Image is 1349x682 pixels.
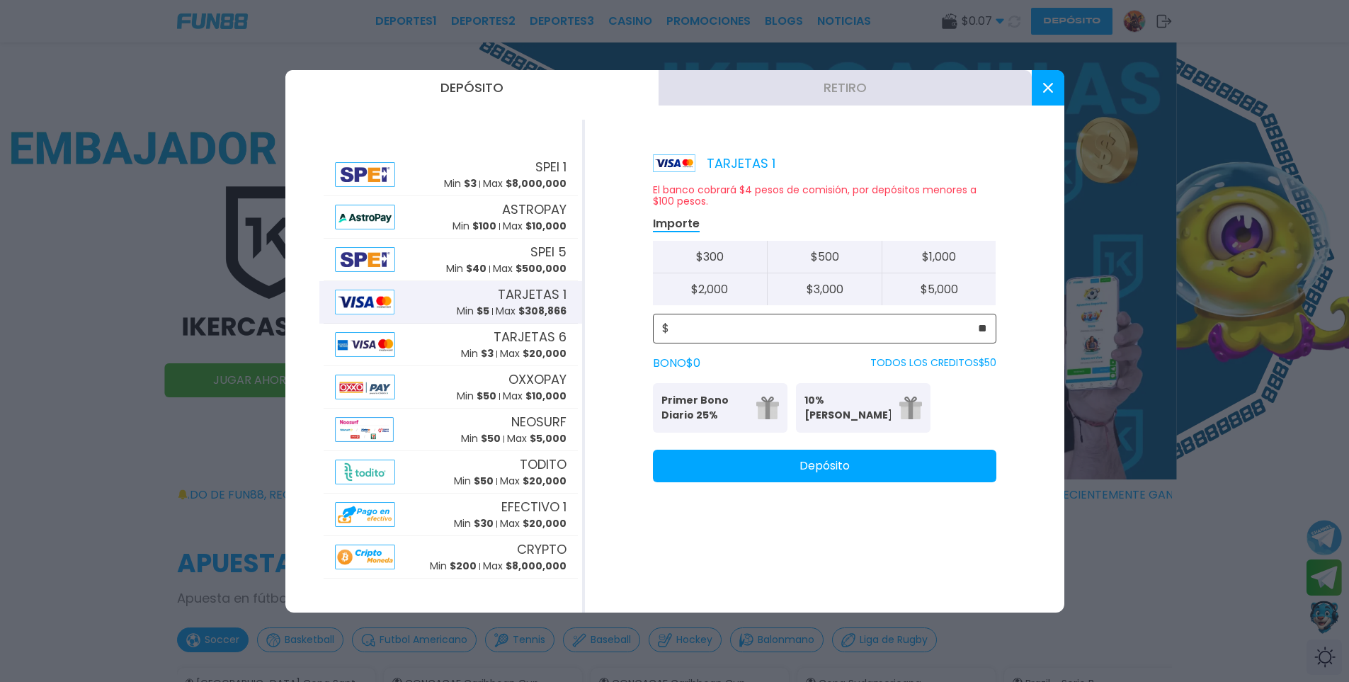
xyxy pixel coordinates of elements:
[653,154,695,172] img: Platform Logo
[516,261,567,275] span: $ 500,000
[464,176,477,191] span: $ 3
[335,502,396,527] img: Alipay
[525,219,567,233] span: $ 10,000
[285,70,659,106] button: Depósito
[756,397,779,419] img: gift
[661,393,748,423] p: Primer Bono Diario 25%
[319,281,582,324] button: AlipayTARJETAS 1Min $5Max $308,866
[493,261,567,276] p: Max
[319,536,582,579] button: AlipayCRYPTOMin $200Max $8,000,000
[767,273,882,305] button: $3,000
[882,273,996,305] button: $5,000
[796,383,930,433] button: 10% [PERSON_NAME]
[870,356,996,370] p: TODOS LOS CREDITOS $ 50
[319,494,582,536] button: AlipayEFECTIVO 1Min $30Max $20,000
[461,346,494,361] p: Min
[481,431,501,445] span: $ 50
[454,474,494,489] p: Min
[530,431,567,445] span: $ 5,000
[506,176,567,191] span: $ 8,000,000
[335,460,396,484] img: Alipay
[523,516,567,530] span: $ 20,000
[653,355,700,372] label: BONO $ 0
[653,241,768,273] button: $300
[525,389,567,403] span: $ 10,000
[804,393,891,423] p: 10% [PERSON_NAME]
[335,162,396,187] img: Alipay
[477,304,489,318] span: $ 5
[503,389,567,404] p: Max
[500,474,567,489] p: Max
[511,412,567,431] span: NEOSURF
[530,242,567,261] span: SPEI 5
[659,70,1032,106] button: Retiro
[319,451,582,494] button: AlipayTODITOMin $50Max $20,000
[767,241,882,273] button: $500
[446,261,486,276] p: Min
[335,205,396,229] img: Alipay
[653,273,768,305] button: $2,000
[535,157,567,176] span: SPEI 1
[501,497,567,516] span: EFECTIVO 1
[506,559,567,573] span: $ 8,000,000
[466,261,486,275] span: $ 40
[319,154,582,196] button: AlipaySPEI 1Min $3Max $8,000,000
[653,184,996,207] p: El banco cobrará $4 pesos de comisión, por depósitos menores a $100 pesos.
[500,516,567,531] p: Max
[899,397,922,419] img: gift
[319,239,582,281] button: AlipaySPEI 5Min $40Max $500,000
[430,559,477,574] p: Min
[450,559,477,573] span: $ 200
[494,327,567,346] span: TARJETAS 6
[444,176,477,191] p: Min
[882,241,996,273] button: $1,000
[502,200,567,219] span: ASTROPAY
[474,474,494,488] span: $ 50
[474,516,494,530] span: $ 30
[335,417,394,442] img: Alipay
[335,290,394,314] img: Alipay
[319,324,582,366] button: AlipayTARJETAS 6Min $3Max $20,000
[517,540,567,559] span: CRYPTO
[472,219,496,233] span: $ 100
[520,455,567,474] span: TODITO
[335,375,396,399] img: Alipay
[454,516,494,531] p: Min
[500,346,567,361] p: Max
[503,219,567,234] p: Max
[477,389,496,403] span: $ 50
[335,545,396,569] img: Alipay
[498,285,567,304] span: TARJETAS 1
[481,346,494,360] span: $ 3
[496,304,567,319] p: Max
[457,304,489,319] p: Min
[662,320,669,337] span: $
[483,559,567,574] p: Max
[653,216,700,232] p: Importe
[508,370,567,389] span: OXXOPAY
[335,332,396,357] img: Alipay
[319,409,582,451] button: AlipayNEOSURFMin $50Max $5,000
[483,176,567,191] p: Max
[335,247,396,272] img: Alipay
[507,431,567,446] p: Max
[461,431,501,446] p: Min
[523,346,567,360] span: $ 20,000
[523,474,567,488] span: $ 20,000
[653,450,996,482] button: Depósito
[653,154,775,173] p: TARJETAS 1
[452,219,496,234] p: Min
[457,389,496,404] p: Min
[653,383,787,433] button: Primer Bono Diario 25%
[319,196,582,239] button: AlipayASTROPAYMin $100Max $10,000
[518,304,567,318] span: $ 308,866
[319,366,582,409] button: AlipayOXXOPAYMin $50Max $10,000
